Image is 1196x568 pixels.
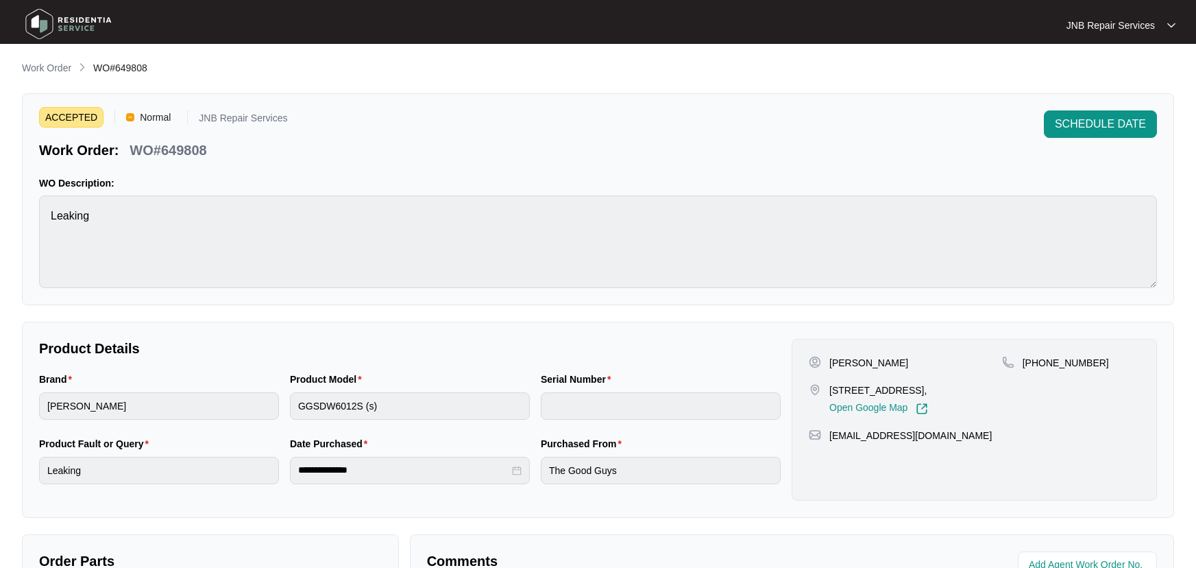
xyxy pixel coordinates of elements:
[39,196,1157,288] textarea: Leaking
[39,141,119,160] p: Work Order:
[1044,110,1157,138] button: SCHEDULE DATE
[809,383,821,396] img: map-pin
[829,403,928,415] a: Open Google Map
[541,372,616,386] label: Serial Number
[916,403,928,415] img: Link-External
[1055,116,1146,132] span: SCHEDULE DATE
[541,392,781,420] input: Serial Number
[541,437,627,451] label: Purchased From
[39,372,77,386] label: Brand
[93,62,147,73] span: WO#649808
[134,107,176,128] span: Normal
[809,429,821,441] img: map-pin
[1023,356,1109,370] p: [PHONE_NUMBER]
[21,3,117,45] img: residentia service logo
[39,437,154,451] label: Product Fault or Query
[39,176,1157,190] p: WO Description:
[290,437,373,451] label: Date Purchased
[39,457,279,484] input: Product Fault or Query
[541,457,781,484] input: Purchased From
[77,62,88,73] img: chevron-right
[199,113,287,128] p: JNB Repair Services
[298,463,509,477] input: Date Purchased
[1167,22,1175,29] img: dropdown arrow
[1002,356,1014,368] img: map-pin
[130,141,206,160] p: WO#649808
[126,113,134,121] img: Vercel Logo
[829,383,928,397] p: [STREET_ADDRESS],
[39,339,781,358] p: Product Details
[22,61,71,75] p: Work Order
[39,107,103,128] span: ACCEPTED
[1066,19,1155,32] p: JNB Repair Services
[19,61,74,76] a: Work Order
[809,356,821,368] img: user-pin
[290,392,530,420] input: Product Model
[290,372,367,386] label: Product Model
[829,429,992,442] p: [EMAIL_ADDRESS][DOMAIN_NAME]
[39,392,279,420] input: Brand
[829,356,908,370] p: [PERSON_NAME]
